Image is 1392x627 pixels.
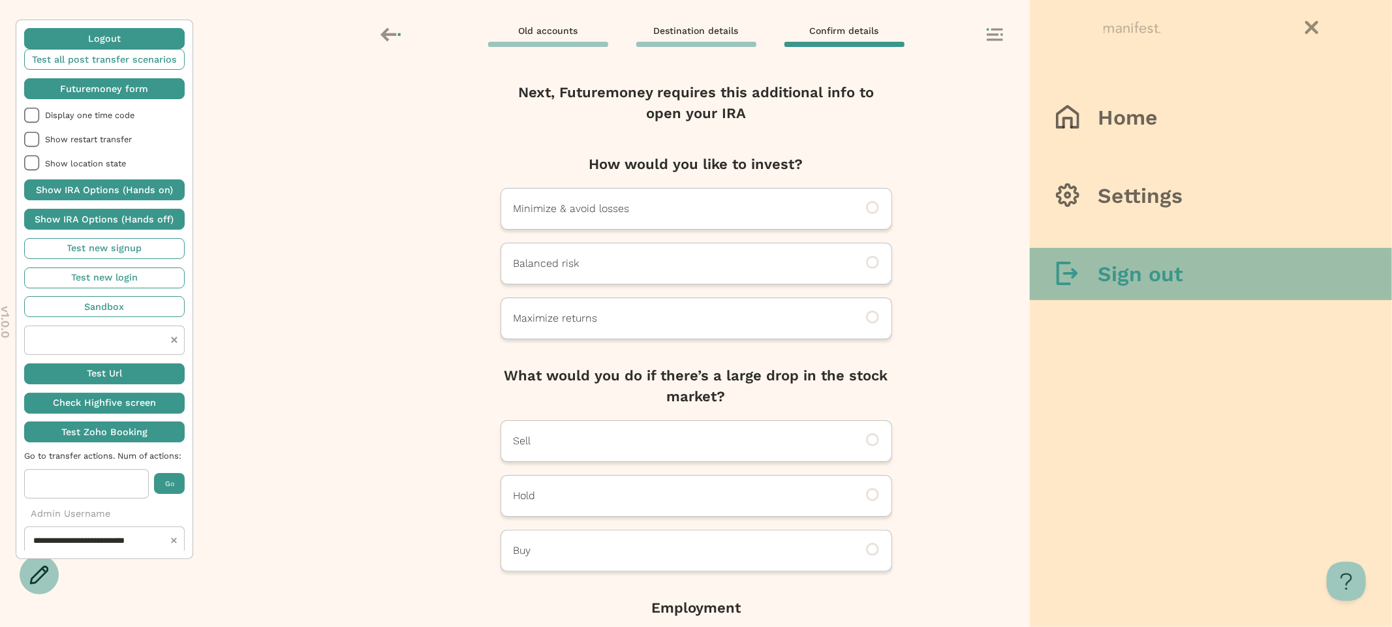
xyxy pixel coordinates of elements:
li: Display one time code [24,108,185,123]
button: Settings [1030,170,1392,222]
button: Test all post transfer scenarios [24,49,185,70]
li: Show location state [24,155,185,171]
button: Show IRA Options (Hands off) [24,209,185,230]
button: Logout [24,28,185,49]
button: Test Url [24,363,185,384]
h3: Settings [1098,183,1183,209]
button: Check Highfive screen [24,393,185,414]
button: Test new login [24,268,185,288]
p: Admin Username [24,507,185,521]
span: Display one time code [45,110,185,120]
span: Go to transfer actions. Num of actions: [24,451,185,461]
span: Show location state [45,159,185,168]
span: Show restart transfer [45,134,185,144]
iframe: Help Scout Beacon - Open [1327,562,1366,601]
h3: Sign out [1098,261,1183,287]
h3: Home [1098,104,1158,130]
li: Show restart transfer [24,132,185,147]
button: Show IRA Options (Hands on) [24,179,185,200]
button: Home [1030,91,1392,144]
button: Sign out [1030,248,1392,300]
span: Confirm details [810,25,879,37]
button: Sandbox [24,296,185,317]
span: Old accounts [518,25,578,37]
button: Go [154,473,185,494]
button: Test new signup [24,238,185,259]
span: Destination details [654,25,739,37]
button: Futuremoney form [24,78,185,99]
button: Test Zoho Booking [24,421,185,442]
